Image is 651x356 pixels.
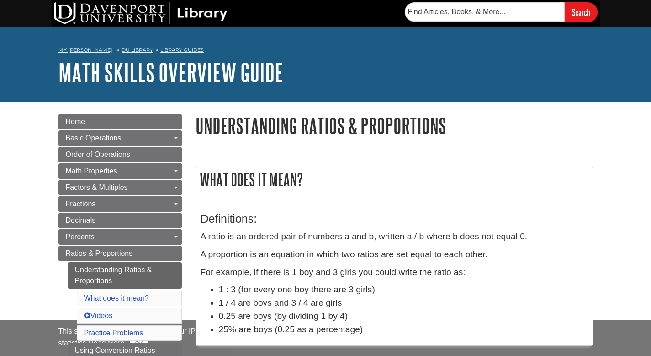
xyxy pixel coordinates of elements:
h3: Definitions: [201,212,588,226]
span: Decimals [66,216,96,224]
p: A ratio is an ordered pair of numbers a and b, written a / b where b does not equal 0. [201,230,588,243]
a: Factors & Multiples [58,180,182,195]
a: Understanding Ratios & Proportions [68,262,182,289]
span: Home [66,118,85,125]
img: DU Library [54,2,228,24]
a: Library Guides [160,47,204,53]
a: Basic Operations [58,130,182,146]
p: A proportion is an equation in which two ratios are set equal to each other. [201,248,588,261]
h1: Understanding Ratios & Proportions [196,114,593,137]
span: Ratios & Proportions [66,249,133,257]
span: Basic Operations [66,134,122,142]
a: Percents [58,229,182,245]
a: My [PERSON_NAME] [58,46,112,54]
li: 1 : 3 (for every one boy there are 3 girls) [219,283,588,297]
a: Home [58,114,182,129]
input: Find Articles, Books, & More... [405,2,565,22]
li: 1 / 4 are boys and 3 / 4 are girls [219,297,588,310]
span: Order of Operations [66,151,130,158]
a: Fractions [58,196,182,212]
a: What does it mean? [84,294,149,302]
a: Practice Problems [84,329,143,337]
a: DU Library [122,47,153,53]
a: Decimals [58,213,182,228]
input: Search [565,2,598,22]
p: For example, if there is 1 boy and 3 girls you could write the ratio as: [201,266,588,279]
li: 0.25 are boys (by dividing 1 by 4) [219,310,588,323]
a: Videos [84,312,113,319]
a: Math Skills Overview Guide [58,58,283,86]
a: Math Properties [58,163,182,179]
a: Ratios & Proportions [58,246,182,261]
h2: What does it mean? [196,167,593,192]
a: Order of Operations [58,147,182,162]
span: Factors & Multiples [66,183,128,191]
li: 25% are boys (0.25 as a percentage) [219,323,588,336]
span: Math Properties [66,167,117,175]
nav: breadcrumb [58,44,593,59]
form: Searches DU Library's articles, books, and more [405,2,598,22]
span: Fractions [66,200,96,208]
span: Percents [66,233,95,241]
